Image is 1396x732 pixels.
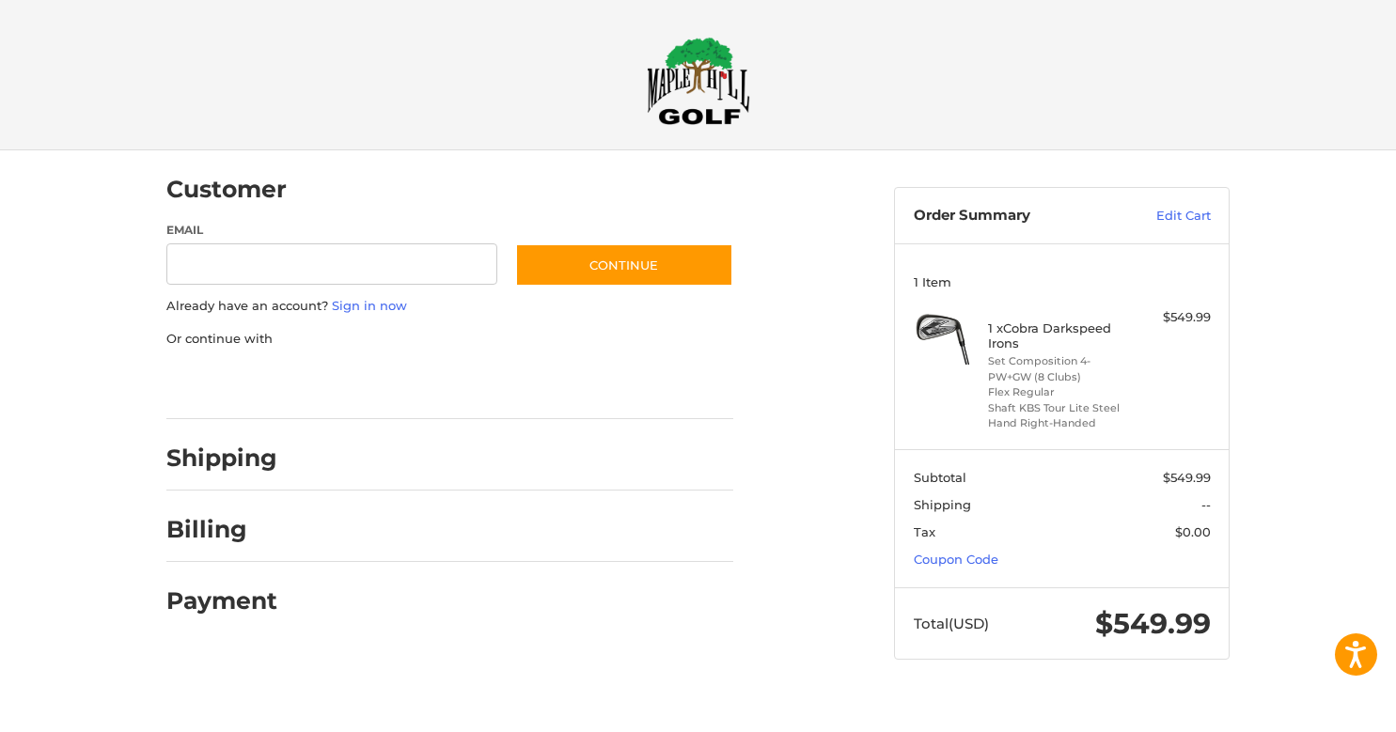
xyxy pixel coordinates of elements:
h3: Order Summary [914,207,1116,226]
li: Flex Regular [988,384,1132,400]
h2: Billing [166,515,276,544]
h2: Customer [166,175,287,204]
h3: 1 Item [914,274,1211,289]
iframe: PayPal-paylater [320,366,461,400]
li: Hand Right-Handed [988,415,1132,431]
iframe: PayPal-venmo [479,366,620,400]
li: Shaft KBS Tour Lite Steel [988,400,1132,416]
span: $549.99 [1095,606,1211,641]
h2: Payment [166,586,277,615]
span: $549.99 [1163,470,1211,485]
a: Coupon Code [914,552,998,567]
a: Edit Cart [1116,207,1211,226]
iframe: PayPal-paypal [161,366,302,400]
img: Maple Hill Golf [647,37,750,125]
button: Continue [515,243,733,287]
li: Set Composition 4-PW+GW (8 Clubs) [988,353,1132,384]
h4: 1 x Cobra Darkspeed Irons [988,320,1132,351]
span: Subtotal [914,470,966,485]
span: Shipping [914,497,971,512]
span: Tax [914,524,935,539]
span: -- [1201,497,1211,512]
p: Or continue with [166,330,733,349]
span: $0.00 [1175,524,1211,539]
div: $549.99 [1137,308,1211,327]
p: Already have an account? [166,297,733,316]
a: Sign in now [332,298,407,313]
h2: Shipping [166,444,277,473]
label: Email [166,222,497,239]
span: Total (USD) [914,615,989,632]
